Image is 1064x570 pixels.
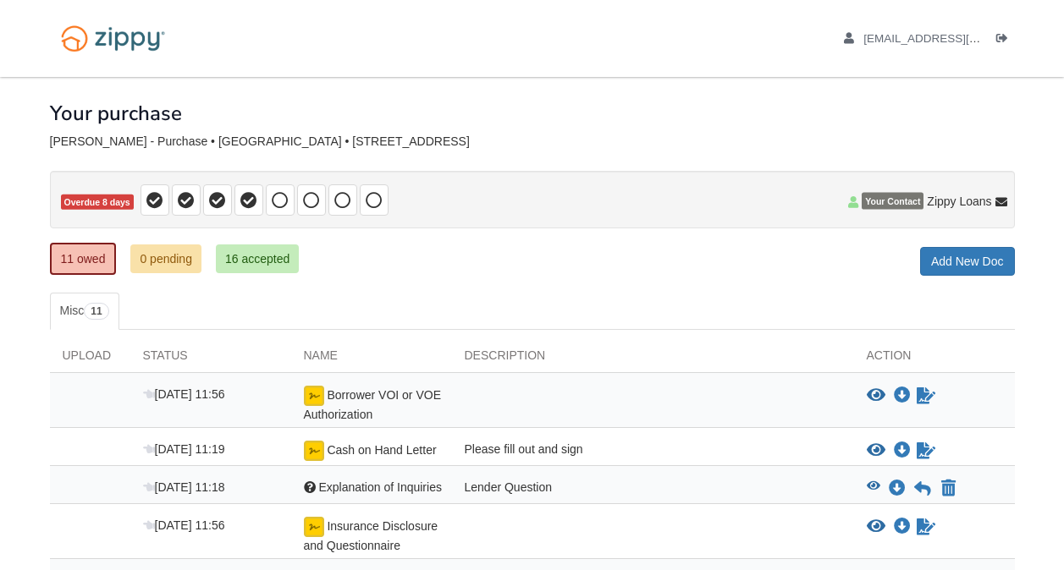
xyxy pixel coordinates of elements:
a: 11 owed [50,243,117,275]
a: Add New Doc [920,247,1015,276]
a: Download Insurance Disclosure and Questionnaire [894,520,911,534]
a: Sign Form [915,441,937,461]
a: Download Borrower VOI or VOE Authorization [894,389,911,403]
button: View Borrower VOI or VOE Authorization [867,387,885,404]
span: [DATE] 11:56 [143,387,225,401]
span: [DATE] 11:19 [143,442,225,456]
span: Explanation of Inquiries [318,480,442,494]
span: Borrower VOI or VOE Authorization [304,388,441,421]
div: Description [452,347,854,372]
div: Please fill out and sign [452,441,854,461]
div: Upload [50,347,130,372]
img: Ready for you to esign [304,441,324,461]
a: Misc [50,293,119,330]
a: Sign Form [915,517,937,537]
span: [DATE] 11:56 [143,518,225,532]
div: Lender Question [452,479,854,499]
button: View Explanation of Inquiries [867,480,880,497]
span: Cash on Hand Letter [327,443,436,457]
a: Sign Form [915,386,937,406]
h1: Your purchase [50,102,182,124]
span: Insurance Disclosure and Questionnaire [304,519,438,552]
span: [DATE] 11:18 [143,480,225,494]
button: View Insurance Disclosure and Questionnaire [867,518,885,535]
div: Action [854,347,1015,372]
span: Zippy Loans [927,193,991,210]
div: [PERSON_NAME] - Purchase • [GEOGRAPHIC_DATA] • [STREET_ADDRESS] [50,134,1015,149]
button: Declare Explanation of Inquiries not applicable [940,479,957,499]
a: Log out [996,32,1015,49]
span: 11 [84,303,108,320]
span: Your Contact [862,193,923,210]
a: Download Explanation of Inquiries [889,482,906,496]
a: 0 pending [130,244,201,273]
div: Name [291,347,452,372]
span: Overdue 8 days [61,195,134,211]
img: Logo [50,17,176,60]
a: 16 accepted [216,244,299,273]
button: View Cash on Hand Letter [867,442,885,459]
img: Ready for you to esign [304,517,324,537]
a: Download Cash on Hand Letter [894,444,911,458]
img: Ready for you to esign [304,386,324,406]
div: Status [130,347,291,372]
